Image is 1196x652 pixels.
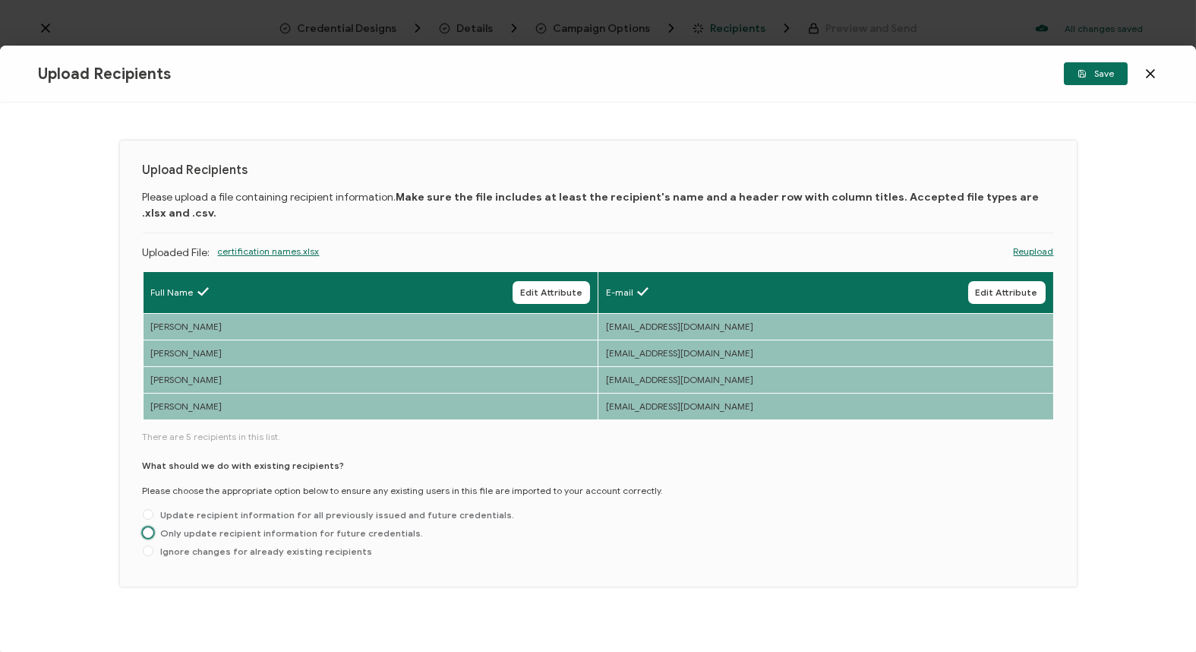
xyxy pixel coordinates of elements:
button: Edit Attribute [968,281,1046,304]
span: certification names.xlsx [218,245,320,283]
p: Uploaded File: [143,245,210,264]
p: Please upload a file containing recipient information. [143,189,1054,221]
button: Edit Attribute [513,281,590,304]
td: [EMAIL_ADDRESS][DOMAIN_NAME] [598,314,1054,340]
span: Save [1078,69,1114,78]
td: [PERSON_NAME] [143,314,598,340]
td: [PERSON_NAME] [143,394,598,420]
p: Please choose the appropriate option below to ensure any existing users in this file are imported... [143,484,664,498]
span: Upload Recipients [38,65,171,84]
p: What should we do with existing recipients? [143,459,345,473]
span: There are 5 recipients in this list. [143,430,1054,444]
span: Ignore changes for already existing recipients [153,546,373,557]
td: [PERSON_NAME] [143,340,598,367]
span: Full Name [151,286,194,299]
h1: Upload Recipients [143,163,1054,178]
span: E-mail [606,286,633,299]
td: [EMAIL_ADDRESS][DOMAIN_NAME] [598,340,1054,367]
td: [EMAIL_ADDRESS][DOMAIN_NAME] [598,394,1054,420]
span: Update recipient information for all previously issued and future credentials. [153,509,515,521]
b: Make sure the file includes at least the recipient's name and a header row with column titles. Ac... [143,191,1040,220]
td: [EMAIL_ADDRESS][DOMAIN_NAME] [598,367,1054,394]
iframe: Chat Widget [1120,579,1196,652]
a: Reupload [1014,245,1054,258]
span: Edit Attribute [520,288,582,297]
button: Save [1064,62,1128,85]
span: Only update recipient information for future credentials. [153,527,424,539]
td: [PERSON_NAME] [143,367,598,394]
span: Edit Attribute [976,288,1038,297]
